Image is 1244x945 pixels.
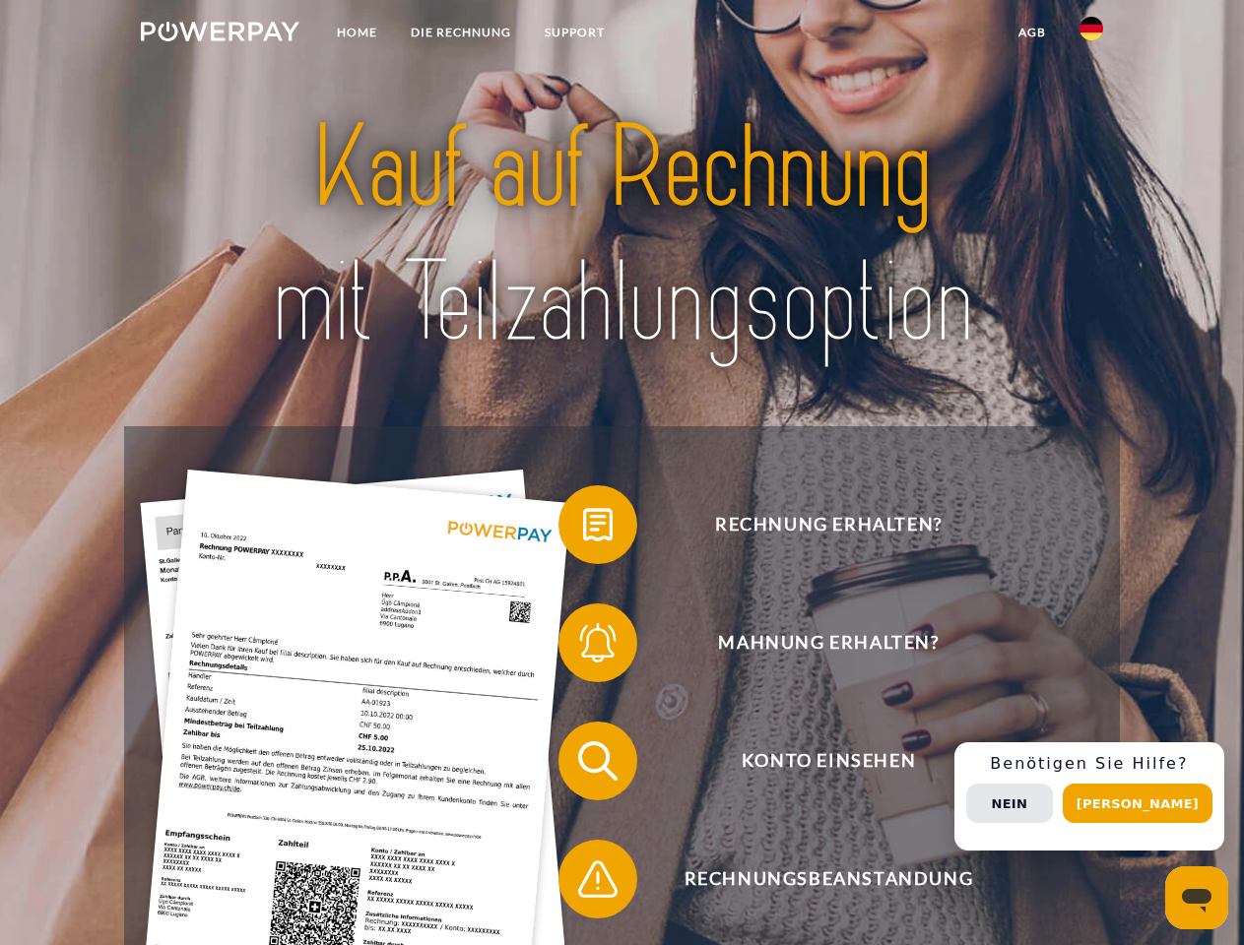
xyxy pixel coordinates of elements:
img: title-powerpay_de.svg [188,94,1056,377]
a: DIE RECHNUNG [394,15,528,50]
img: qb_bill.svg [573,500,622,549]
span: Konto einsehen [587,722,1070,800]
span: Rechnungsbeanstandung [587,840,1070,918]
button: Rechnung erhalten? [558,485,1071,564]
button: Konto einsehen [558,722,1071,800]
a: agb [1002,15,1063,50]
span: Mahnung erhalten? [587,603,1070,682]
img: de [1080,17,1103,40]
button: Rechnungsbeanstandung [558,840,1071,918]
img: qb_search.svg [573,736,622,786]
a: SUPPORT [528,15,622,50]
button: Mahnung erhalten? [558,603,1071,682]
a: Home [320,15,394,50]
div: Schnellhilfe [954,742,1224,850]
span: Rechnung erhalten? [587,485,1070,564]
img: logo-powerpay-white.svg [141,22,299,41]
button: [PERSON_NAME] [1063,784,1212,823]
iframe: Schaltfläche zum Öffnen des Messaging-Fensters [1165,866,1228,929]
button: Nein [966,784,1053,823]
img: qb_bell.svg [573,618,622,667]
img: qb_warning.svg [573,854,622,904]
h3: Benötigen Sie Hilfe? [966,754,1212,774]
